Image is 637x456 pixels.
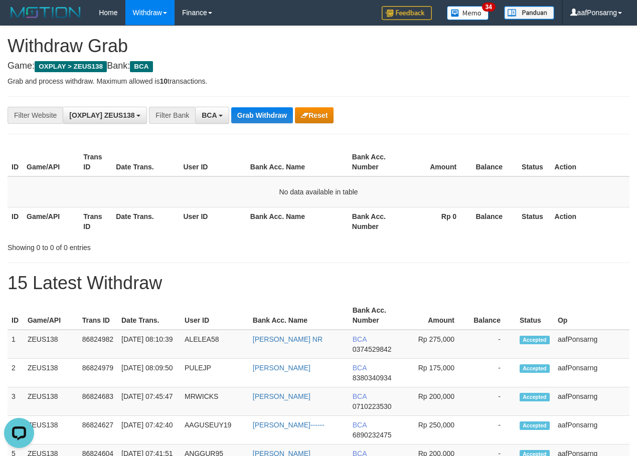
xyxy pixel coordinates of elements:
[8,387,24,416] td: 3
[482,3,496,12] span: 34
[78,359,117,387] td: 86824979
[348,207,404,236] th: Bank Acc. Number
[554,301,629,330] th: Op
[469,416,516,444] td: -
[404,359,469,387] td: Rp 175,000
[404,330,469,359] td: Rp 275,000
[117,416,181,444] td: [DATE] 07:42:40
[117,387,181,416] td: [DATE] 07:45:47
[8,359,24,387] td: 2
[353,421,367,429] span: BCA
[404,301,469,330] th: Amount
[520,364,550,373] span: Accepted
[353,431,392,439] span: Copy 6890232475 to clipboard
[469,301,516,330] th: Balance
[24,387,78,416] td: ZEUS138
[253,421,325,429] a: [PERSON_NAME]------
[404,387,469,416] td: Rp 200,000
[117,330,181,359] td: [DATE] 08:10:39
[8,148,23,176] th: ID
[469,330,516,359] td: -
[253,364,310,372] a: [PERSON_NAME]
[249,301,349,330] th: Bank Acc. Name
[179,207,246,236] th: User ID
[179,148,246,176] th: User ID
[8,239,258,253] div: Showing 0 to 0 of 0 entries
[520,336,550,344] span: Accepted
[117,301,181,330] th: Date Trans.
[181,301,249,330] th: User ID
[518,207,550,236] th: Status
[516,301,554,330] th: Status
[554,416,629,444] td: aafPonsarng
[246,207,348,236] th: Bank Acc. Name
[181,330,249,359] td: ALELEA58
[554,330,629,359] td: aafPonsarng
[24,416,78,444] td: ZEUS138
[520,421,550,430] span: Accepted
[469,359,516,387] td: -
[353,374,392,382] span: Copy 8380340934 to clipboard
[253,335,323,343] a: [PERSON_NAME] NR
[24,330,78,359] td: ZEUS138
[130,61,152,72] span: BCA
[404,416,469,444] td: Rp 250,000
[112,207,179,236] th: Date Trans.
[353,345,392,353] span: Copy 0374529842 to clipboard
[23,207,79,236] th: Game/API
[8,5,84,20] img: MOTION_logo.png
[295,107,334,123] button: Reset
[8,107,63,124] div: Filter Website
[353,392,367,400] span: BCA
[8,61,629,71] h4: Game: Bank:
[202,111,217,119] span: BCA
[117,359,181,387] td: [DATE] 08:09:50
[8,176,629,207] td: No data available in table
[348,148,404,176] th: Bank Acc. Number
[382,6,432,20] img: Feedback.jpg
[353,364,367,372] span: BCA
[520,393,550,401] span: Accepted
[231,107,293,123] button: Grab Withdraw
[181,359,249,387] td: PULEJP
[353,335,367,343] span: BCA
[149,107,195,124] div: Filter Bank
[447,6,489,20] img: Button%20Memo.svg
[78,330,117,359] td: 86824982
[353,402,392,410] span: Copy 0710223530 to clipboard
[8,301,24,330] th: ID
[23,148,79,176] th: Game/API
[551,207,629,236] th: Action
[4,4,34,34] button: Open LiveChat chat widget
[78,416,117,444] td: 86824627
[181,387,249,416] td: MRWICKS
[8,273,629,293] h1: 15 Latest Withdraw
[551,148,629,176] th: Action
[24,359,78,387] td: ZEUS138
[112,148,179,176] th: Date Trans.
[471,148,518,176] th: Balance
[181,416,249,444] td: AAGUSEUY19
[554,387,629,416] td: aafPonsarng
[8,330,24,359] td: 1
[24,301,78,330] th: Game/API
[471,207,518,236] th: Balance
[8,36,629,56] h1: Withdraw Grab
[404,207,471,236] th: Rp 0
[554,359,629,387] td: aafPonsarng
[79,207,112,236] th: Trans ID
[195,107,229,124] button: BCA
[8,207,23,236] th: ID
[78,301,117,330] th: Trans ID
[404,148,471,176] th: Amount
[349,301,404,330] th: Bank Acc. Number
[160,77,168,85] strong: 10
[35,61,107,72] span: OXPLAY > ZEUS138
[69,111,134,119] span: [OXPLAY] ZEUS138
[518,148,550,176] th: Status
[79,148,112,176] th: Trans ID
[246,148,348,176] th: Bank Acc. Name
[8,76,629,86] p: Grab and process withdraw. Maximum allowed is transactions.
[78,387,117,416] td: 86824683
[253,392,310,400] a: [PERSON_NAME]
